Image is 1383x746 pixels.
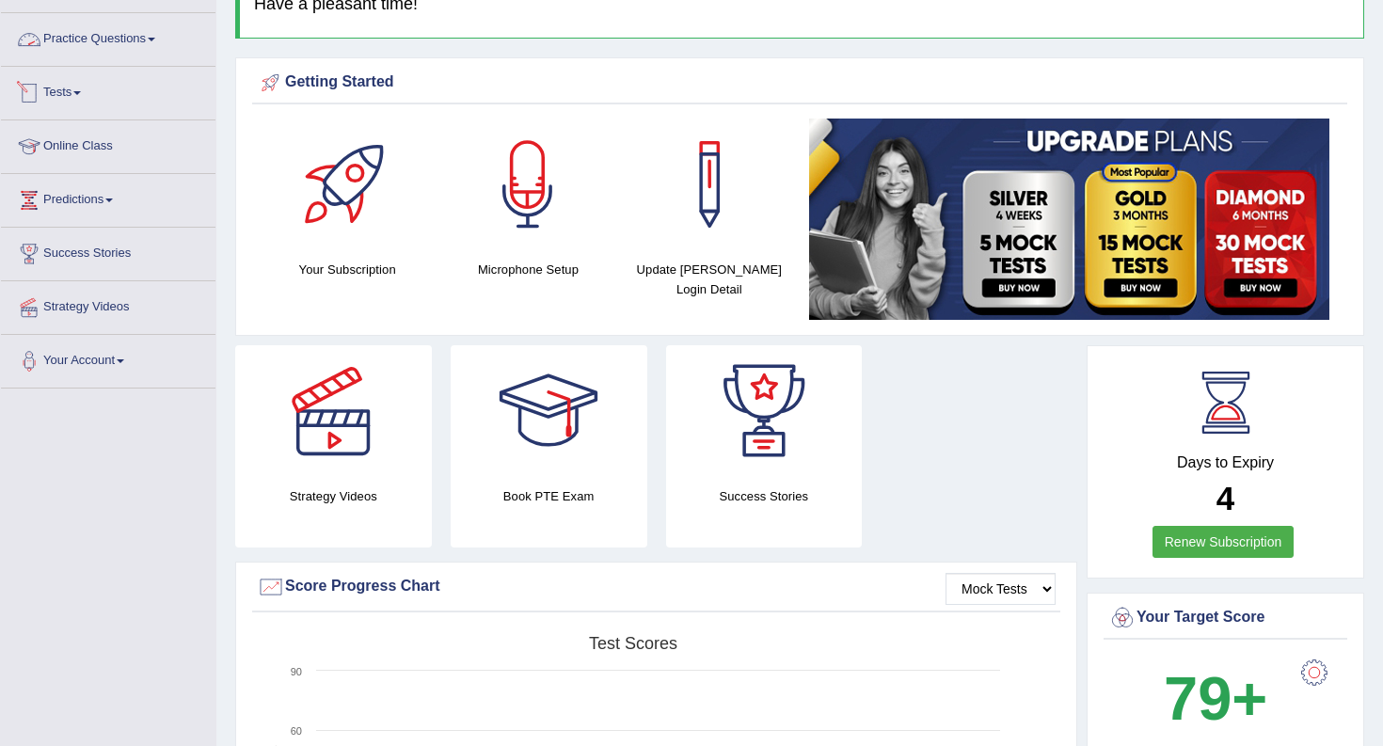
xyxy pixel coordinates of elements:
div: Your Target Score [1108,604,1343,632]
div: Score Progress Chart [257,573,1056,601]
h4: Update [PERSON_NAME] Login Detail [628,260,790,299]
h4: Book PTE Exam [451,486,647,506]
h4: Your Subscription [266,260,428,279]
a: Renew Subscription [1152,526,1295,558]
img: small5.jpg [809,119,1329,320]
a: Success Stories [1,228,215,275]
b: 79+ [1164,664,1267,733]
h4: Success Stories [666,486,863,506]
tspan: Test scores [589,634,677,653]
a: Practice Questions [1,13,215,60]
a: Predictions [1,174,215,221]
a: Online Class [1,120,215,167]
h4: Strategy Videos [235,486,432,506]
a: Tests [1,67,215,114]
h4: Microphone Setup [447,260,609,279]
text: 60 [291,725,302,737]
a: Strategy Videos [1,281,215,328]
text: 90 [291,666,302,677]
b: 4 [1216,480,1234,516]
div: Getting Started [257,69,1343,97]
a: Your Account [1,335,215,382]
h4: Days to Expiry [1108,454,1343,471]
